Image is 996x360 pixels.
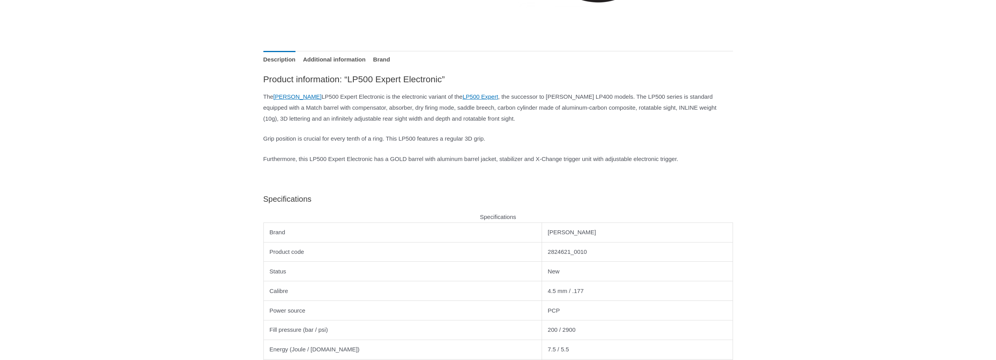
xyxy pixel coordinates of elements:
[264,281,542,301] td: Calibre
[542,281,733,301] td: 4.5 mm / .177
[264,301,542,320] td: Power source
[264,262,542,281] td: Status
[264,320,542,340] td: Fill pressure (bar / psi)
[542,340,733,360] td: 7.5 / 5.5
[263,74,733,85] h2: Product information: “LP500 Expert Electronic”
[542,320,733,340] td: 200 / 2900
[273,93,321,100] a: [PERSON_NAME]
[263,194,733,204] h4: Specifications
[542,301,733,320] td: PCP
[263,212,733,223] caption: Specifications
[263,154,733,165] p: Furthermore, this LP500 Expert Electronic has a GOLD barrel with aluminum barrel jacket, stabiliz...
[263,133,733,144] p: Grip position is crucial for every tenth of a ring. This LP500 features a regular 3D grip.
[264,340,542,360] td: Energy (Joule / [DOMAIN_NAME])
[542,242,733,262] td: 2824621_0010
[264,242,542,262] td: Product code
[303,51,366,68] a: Additional information
[542,223,733,242] td: [PERSON_NAME]
[263,51,296,68] a: Description
[264,223,542,242] td: Brand
[373,51,390,68] a: Brand
[542,262,733,281] td: New
[263,91,733,124] p: The LP500 Expert Electronic is the electronic variant of the , the successor to [PERSON_NAME] LP4...
[463,93,498,100] a: LP500 Expert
